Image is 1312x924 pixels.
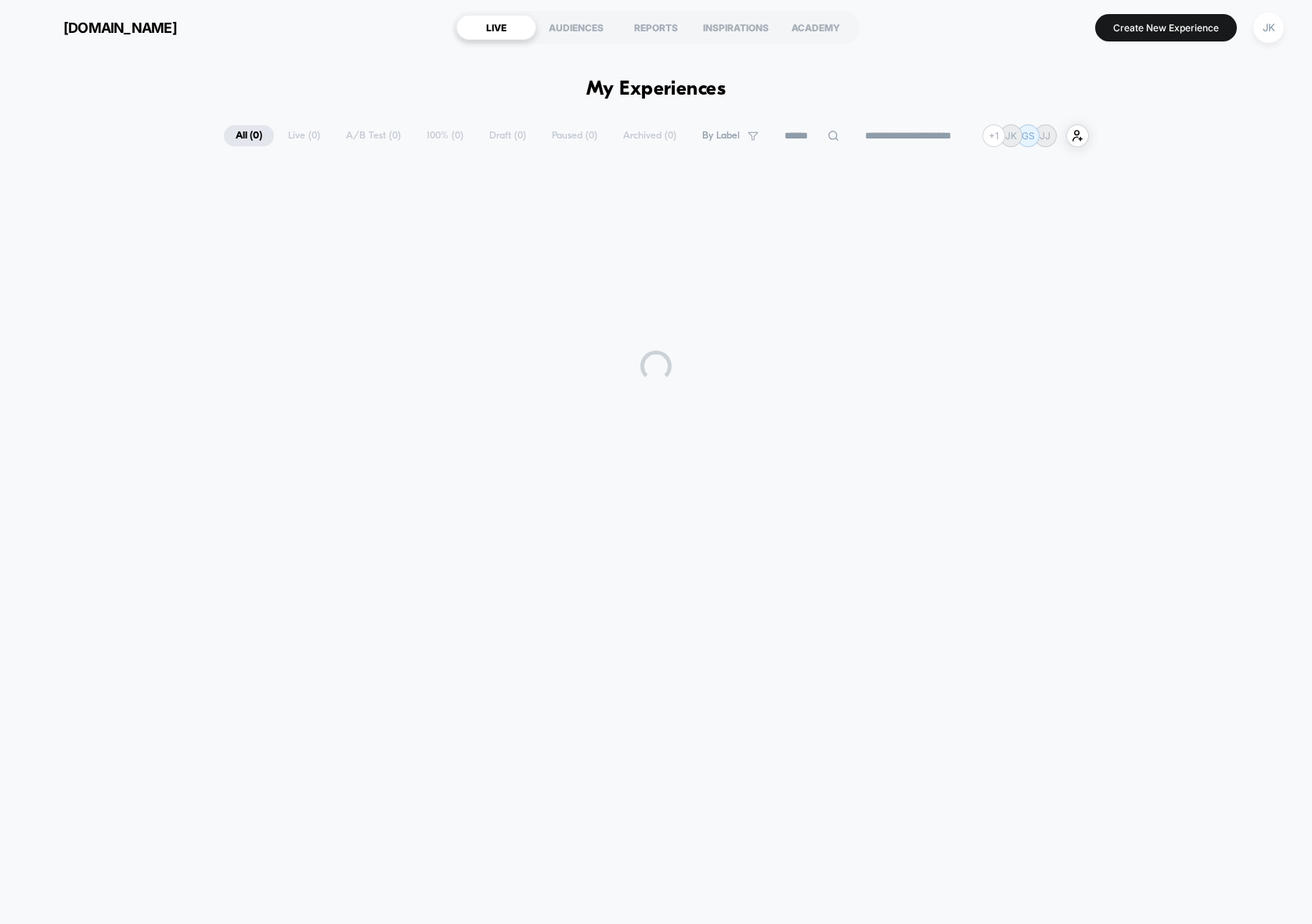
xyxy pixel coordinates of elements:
div: INSPIRATIONS [696,15,776,40]
div: JK [1253,13,1284,43]
div: ACADEMY [776,15,856,40]
div: REPORTS [616,15,696,40]
p: GS [1022,130,1035,142]
span: All ( 0 ) [224,125,274,146]
button: [DOMAIN_NAME] [23,15,182,40]
div: AUDIENCES [536,15,616,40]
h1: My Experiences [586,78,726,101]
div: LIVE [456,15,536,40]
span: By Label [702,130,740,142]
p: JK [1005,130,1017,142]
button: JK [1249,12,1289,44]
p: JJ [1040,130,1051,142]
button: Create New Experience [1095,14,1237,41]
div: + 1 [982,124,1005,147]
span: [DOMAIN_NAME] [63,20,177,36]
